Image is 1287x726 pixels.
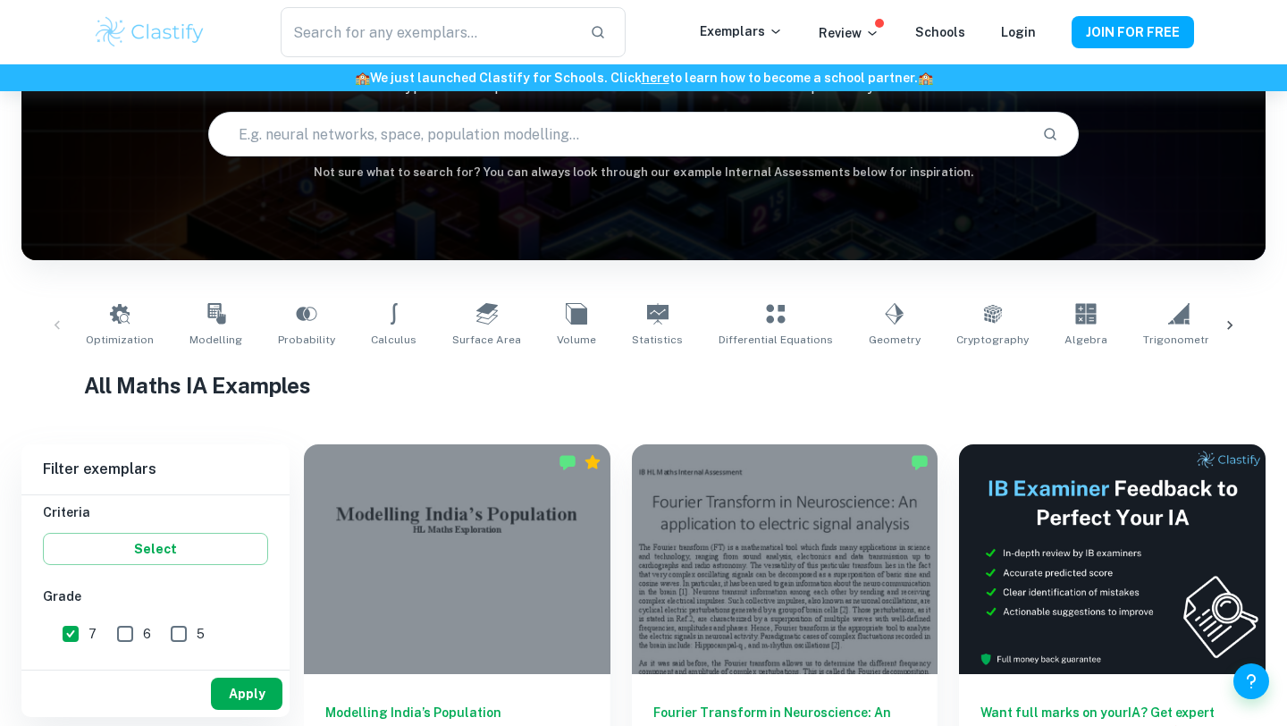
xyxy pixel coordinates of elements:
[355,71,370,85] span: 🏫
[869,332,921,348] span: Geometry
[281,7,576,57] input: Search for any exemplars...
[209,109,1028,159] input: E.g. neural networks, space, population modelling...
[1001,25,1036,39] a: Login
[1035,119,1065,149] button: Search
[959,444,1266,674] img: Thumbnail
[584,453,601,471] div: Premium
[1233,663,1269,699] button: Help and Feedback
[700,21,783,41] p: Exemplars
[93,14,206,50] img: Clastify logo
[559,453,576,471] img: Marked
[915,25,965,39] a: Schools
[43,587,268,606] h6: Grade
[4,68,1283,88] h6: We just launched Clastify for Schools. Click to learn how to become a school partner.
[21,444,290,494] h6: Filter exemplars
[21,164,1266,181] h6: Not sure what to search for? You can always look through our example Internal Assessments below f...
[143,624,151,644] span: 6
[557,332,596,348] span: Volume
[719,332,833,348] span: Differential Equations
[43,533,268,565] button: Select
[956,332,1029,348] span: Cryptography
[918,71,933,85] span: 🏫
[86,332,154,348] span: Optimization
[1072,16,1194,48] button: JOIN FOR FREE
[84,369,1204,401] h1: All Maths IA Examples
[371,332,416,348] span: Calculus
[43,502,268,522] h6: Criteria
[1143,332,1215,348] span: Trigonometry
[197,624,205,644] span: 5
[278,332,335,348] span: Probability
[452,332,521,348] span: Surface Area
[911,453,929,471] img: Marked
[642,71,669,85] a: here
[189,332,242,348] span: Modelling
[1064,332,1107,348] span: Algebra
[632,332,683,348] span: Statistics
[88,624,97,644] span: 7
[211,678,282,710] button: Apply
[819,23,879,43] p: Review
